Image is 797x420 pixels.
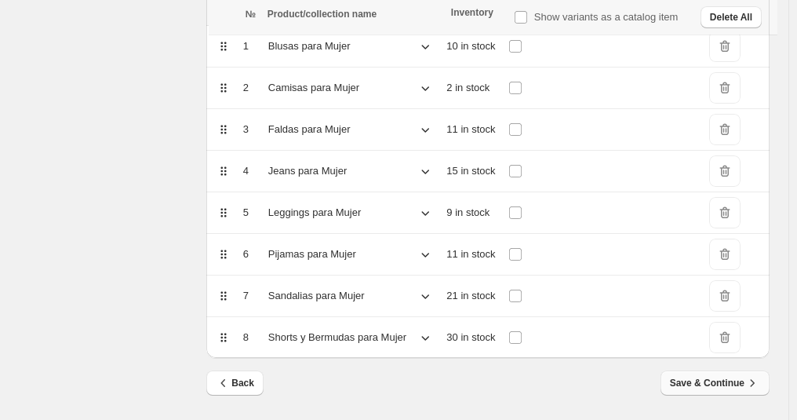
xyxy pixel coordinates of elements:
[442,68,504,109] td: 2 in stock
[701,6,762,28] button: Delete All
[216,375,254,391] span: Back
[243,206,249,218] span: 5
[268,247,356,262] p: Pijamas para Mujer
[442,151,504,192] td: 15 in stock
[534,11,679,23] span: Show variants as a catalog item
[268,163,347,179] p: Jeans para Mujer
[243,123,249,135] span: 3
[442,317,504,359] td: 30 in stock
[710,11,752,24] span: Delete All
[442,234,504,276] td: 11 in stock
[243,165,249,177] span: 4
[268,80,359,96] p: Camisas para Mujer
[243,290,249,301] span: 7
[268,288,365,304] p: Sandalias para Mujer
[442,276,504,317] td: 21 in stock
[243,248,249,260] span: 6
[246,9,256,20] span: №
[442,26,504,68] td: 10 in stock
[243,82,249,93] span: 2
[268,330,406,345] p: Shorts y Bermudas para Mujer
[206,371,264,396] button: Back
[451,6,504,19] div: Inventory
[661,371,770,396] button: Save & Continue
[267,9,377,20] span: Product/collection name
[268,122,351,137] p: Faldas para Mujer
[670,375,760,391] span: Save & Continue
[243,40,249,52] span: 1
[442,109,504,151] td: 11 in stock
[442,192,504,234] td: 9 in stock
[268,38,351,54] p: Blusas para Mujer
[268,205,362,221] p: Leggings para Mujer
[243,331,249,343] span: 8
